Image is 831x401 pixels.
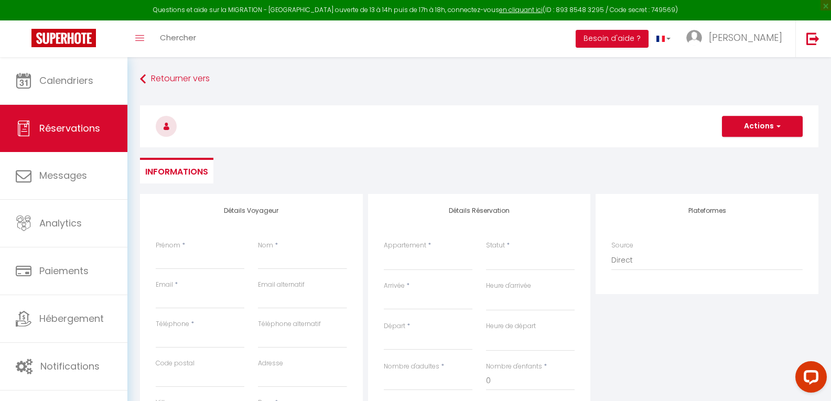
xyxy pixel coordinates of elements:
[384,321,405,331] label: Départ
[384,207,575,214] h4: Détails Réservation
[160,32,196,43] span: Chercher
[140,158,213,183] li: Informations
[486,321,536,331] label: Heure de départ
[39,169,87,182] span: Messages
[486,281,531,291] label: Heure d'arrivée
[709,31,782,44] span: [PERSON_NAME]
[486,241,505,251] label: Statut
[486,362,542,372] label: Nombre d'enfants
[152,20,204,57] a: Chercher
[499,5,543,14] a: en cliquant ici
[611,207,803,214] h4: Plateformes
[31,29,96,47] img: Super Booking
[611,241,633,251] label: Source
[258,280,305,290] label: Email alternatif
[258,319,321,329] label: Téléphone alternatif
[156,319,189,329] label: Téléphone
[140,70,818,89] a: Retourner vers
[787,357,831,401] iframe: LiveChat chat widget
[686,30,702,46] img: ...
[156,359,195,369] label: Code postal
[156,207,347,214] h4: Détails Voyageur
[384,241,426,251] label: Appartement
[258,359,283,369] label: Adresse
[39,74,93,87] span: Calendriers
[39,264,89,277] span: Paiements
[722,116,803,137] button: Actions
[576,30,649,48] button: Besoin d'aide ?
[39,312,104,325] span: Hébergement
[678,20,795,57] a: ... [PERSON_NAME]
[156,280,173,290] label: Email
[40,360,100,373] span: Notifications
[384,281,405,291] label: Arrivée
[39,122,100,135] span: Réservations
[258,241,273,251] label: Nom
[39,216,82,230] span: Analytics
[806,32,819,45] img: logout
[156,241,180,251] label: Prénom
[384,362,439,372] label: Nombre d'adultes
